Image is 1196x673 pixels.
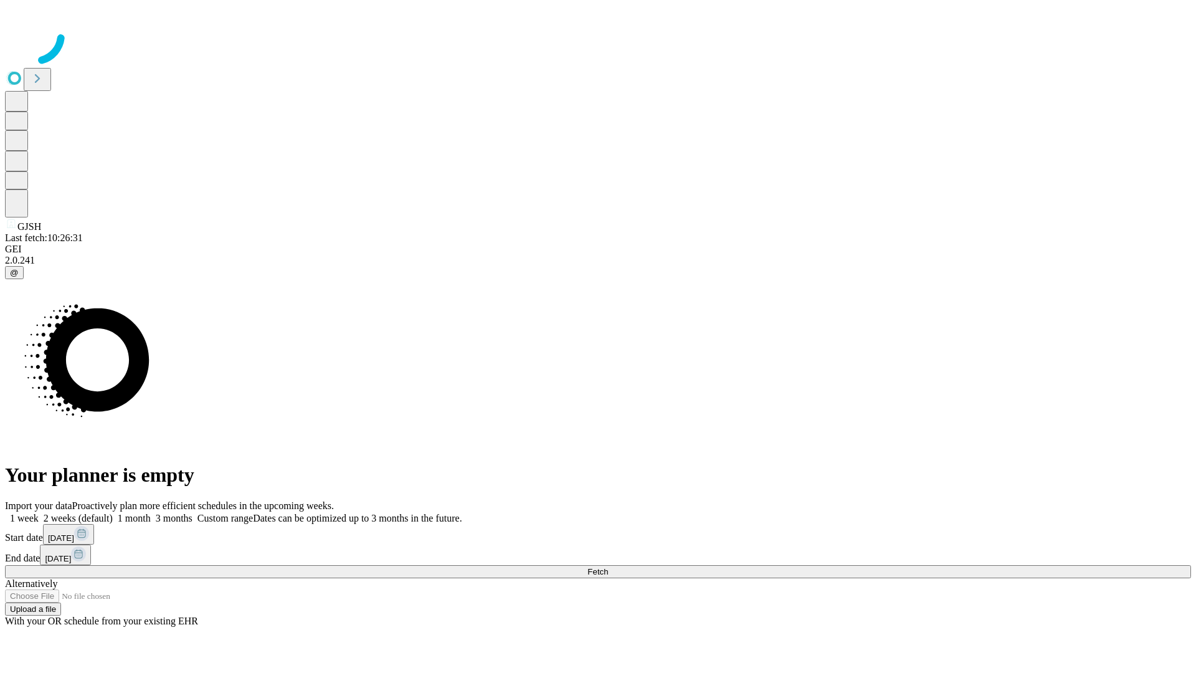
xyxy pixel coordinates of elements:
[40,545,91,565] button: [DATE]
[10,513,39,523] span: 1 week
[5,232,83,243] span: Last fetch: 10:26:31
[5,603,61,616] button: Upload a file
[253,513,462,523] span: Dates can be optimized up to 3 months in the future.
[10,268,19,277] span: @
[587,567,608,576] span: Fetch
[5,578,57,589] span: Alternatively
[5,524,1191,545] div: Start date
[48,533,74,543] span: [DATE]
[44,513,113,523] span: 2 weeks (default)
[72,500,334,511] span: Proactively plan more efficient schedules in the upcoming weeks.
[197,513,253,523] span: Custom range
[5,500,72,511] span: Import your data
[156,513,192,523] span: 3 months
[45,554,71,563] span: [DATE]
[5,266,24,279] button: @
[5,616,198,626] span: With your OR schedule from your existing EHR
[118,513,151,523] span: 1 month
[5,244,1191,255] div: GEI
[5,565,1191,578] button: Fetch
[43,524,94,545] button: [DATE]
[5,545,1191,565] div: End date
[5,255,1191,266] div: 2.0.241
[17,221,41,232] span: GJSH
[5,464,1191,487] h1: Your planner is empty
